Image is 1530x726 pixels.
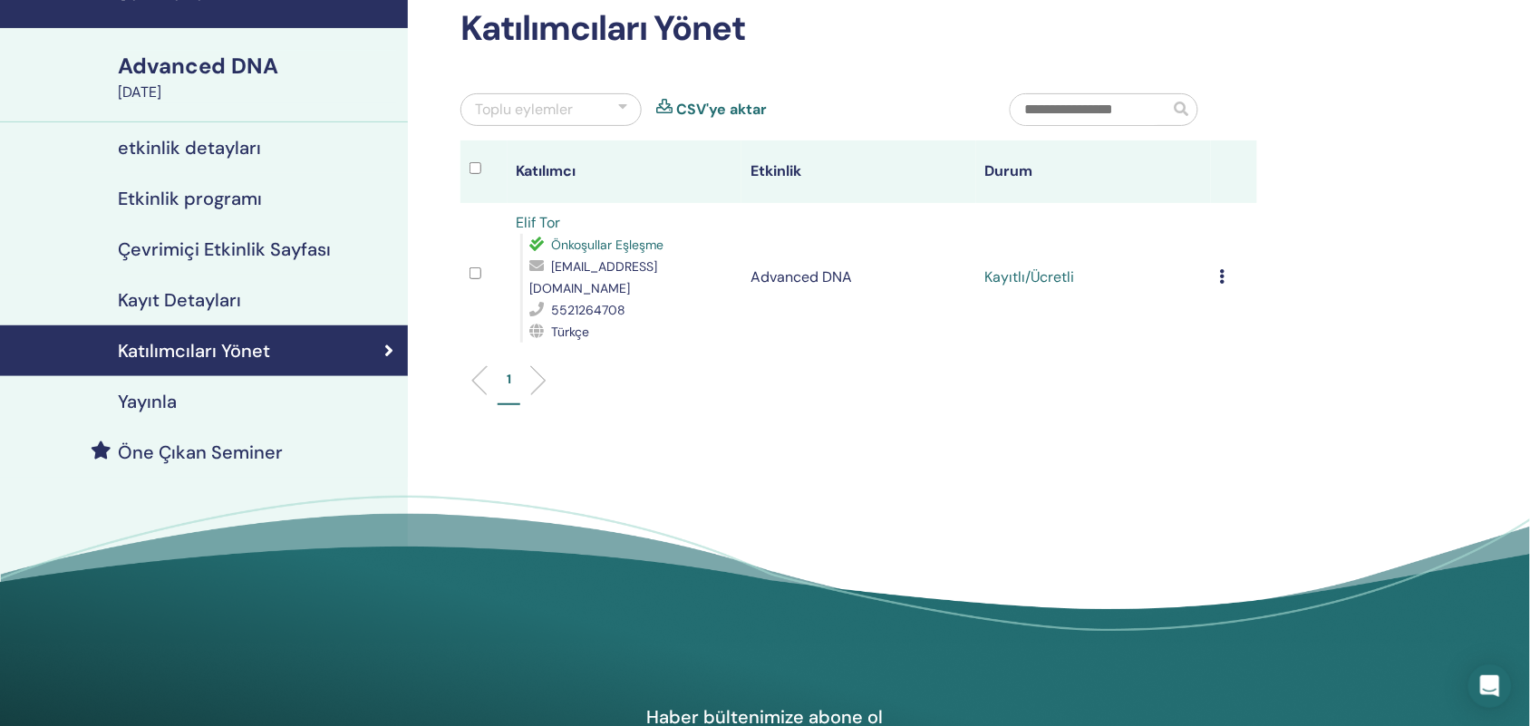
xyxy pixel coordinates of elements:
th: Etkinlik [741,140,976,203]
span: Önkoşullar Eşleşme [552,237,664,253]
h4: etkinlik detayları [118,137,261,159]
div: [DATE] [118,82,397,103]
h4: Öne Çıkan Seminer [118,441,283,463]
h4: Etkinlik programı [118,188,262,209]
a: Advanced DNA[DATE] [107,51,408,103]
div: Open Intercom Messenger [1468,664,1512,708]
a: CSV'ye aktar [676,99,767,121]
span: [EMAIL_ADDRESS][DOMAIN_NAME] [530,258,658,296]
h4: Katılımcıları Yönet [118,340,270,362]
th: Durum [976,140,1211,203]
h2: Katılımcıları Yönet [460,8,1257,50]
th: Katılımcı [508,140,742,203]
td: Advanced DNA [741,203,976,352]
h4: Yayınla [118,391,177,412]
span: Türkçe [552,324,590,340]
a: Elif Tor [517,213,561,232]
div: Toplu eylemler [475,99,573,121]
span: 5521264708 [552,302,626,318]
div: Advanced DNA [118,51,397,82]
h4: Kayıt Detayları [118,289,241,311]
p: 1 [507,370,511,389]
h4: Çevrimiçi Etkinlik Sayfası [118,238,331,260]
